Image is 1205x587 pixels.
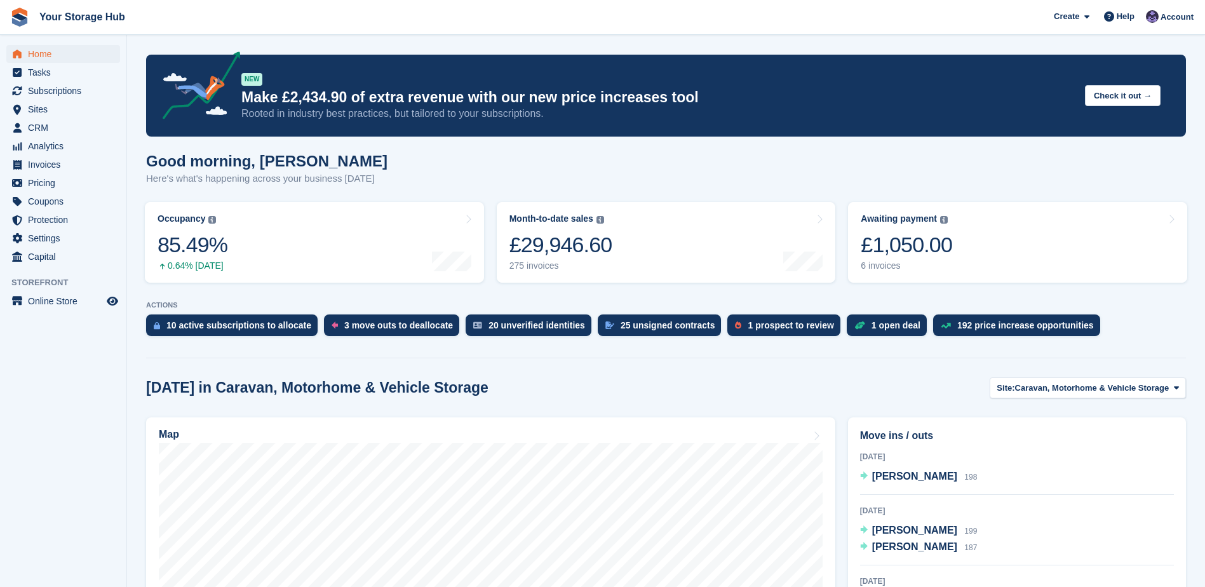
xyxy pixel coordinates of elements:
span: CRM [28,119,104,137]
span: Tasks [28,64,104,81]
span: Help [1117,10,1134,23]
div: 85.49% [158,232,227,258]
img: price_increase_opportunities-93ffe204e8149a01c8c9dc8f82e8f89637d9d84a8eef4429ea346261dce0b2c0.svg [941,323,951,328]
img: deal-1b604bf984904fb50ccaf53a9ad4b4a5d6e5aea283cecdc64d6e3604feb123c2.svg [854,321,865,330]
a: 20 unverified identities [466,314,598,342]
img: icon-info-grey-7440780725fd019a000dd9b08b2336e03edf1995a4989e88bcd33f0948082b44.svg [596,216,604,224]
button: Check it out → [1085,85,1161,106]
a: menu [6,100,120,118]
a: menu [6,174,120,192]
a: 1 prospect to review [727,314,846,342]
div: [DATE] [860,451,1174,462]
div: Awaiting payment [861,213,937,224]
a: Awaiting payment £1,050.00 6 invoices [848,202,1187,283]
a: Preview store [105,293,120,309]
a: 1 open deal [847,314,933,342]
span: Home [28,45,104,63]
h2: Map [159,429,179,440]
h2: [DATE] in Caravan, Motorhome & Vehicle Storage [146,379,488,396]
a: menu [6,248,120,266]
span: Pricing [28,174,104,192]
span: [PERSON_NAME] [872,471,957,482]
div: [DATE] [860,576,1174,587]
a: menu [6,192,120,210]
button: Site: Caravan, Motorhome & Vehicle Storage [990,377,1186,398]
a: menu [6,45,120,63]
p: Make £2,434.90 of extra revenue with our new price increases tool [241,88,1075,107]
img: verify_identity-adf6edd0f0f0b5bbfe63781bf79b02c33cf7c696d77639b501bdc392416b5a36.svg [473,321,482,329]
img: prospect-51fa495bee0391a8d652442698ab0144808aea92771e9ea1ae160a38d050c398.svg [735,321,741,329]
img: move_outs_to_deallocate_icon-f764333ba52eb49d3ac5e1228854f67142a1ed5810a6f6cc68b1a99e826820c5.svg [332,321,338,329]
span: Invoices [28,156,104,173]
div: 1 prospect to review [748,320,833,330]
div: 0.64% [DATE] [158,260,227,271]
a: menu [6,137,120,155]
span: Protection [28,211,104,229]
p: Rooted in industry best practices, but tailored to your subscriptions. [241,107,1075,121]
a: menu [6,156,120,173]
span: Online Store [28,292,104,310]
div: 275 invoices [509,260,612,271]
div: 3 move outs to deallocate [344,320,453,330]
div: 192 price increase opportunities [957,320,1094,330]
a: menu [6,82,120,100]
a: Month-to-date sales £29,946.60 275 invoices [497,202,836,283]
span: Account [1161,11,1194,24]
a: Occupancy 85.49% 0.64% [DATE] [145,202,484,283]
a: 10 active subscriptions to allocate [146,314,324,342]
div: [DATE] [860,505,1174,516]
h2: Move ins / outs [860,428,1174,443]
div: NEW [241,73,262,86]
span: 199 [964,527,977,536]
span: Sites [28,100,104,118]
div: 25 unsigned contracts [621,320,715,330]
span: Storefront [11,276,126,289]
div: 6 invoices [861,260,952,271]
span: Capital [28,248,104,266]
span: 198 [964,473,977,482]
a: 25 unsigned contracts [598,314,728,342]
a: [PERSON_NAME] 198 [860,469,978,485]
span: [PERSON_NAME] [872,541,957,552]
div: Month-to-date sales [509,213,593,224]
p: ACTIONS [146,301,1186,309]
span: Create [1054,10,1079,23]
a: 192 price increase opportunities [933,314,1107,342]
span: Coupons [28,192,104,210]
a: menu [6,64,120,81]
img: icon-info-grey-7440780725fd019a000dd9b08b2336e03edf1995a4989e88bcd33f0948082b44.svg [208,216,216,224]
img: Liam Beddard [1146,10,1159,23]
a: menu [6,292,120,310]
a: [PERSON_NAME] 187 [860,539,978,556]
a: menu [6,119,120,137]
span: Settings [28,229,104,247]
p: Here's what's happening across your business [DATE] [146,172,387,186]
span: Site: [997,382,1014,395]
div: £29,946.60 [509,232,612,258]
a: menu [6,229,120,247]
div: 1 open deal [872,320,920,330]
a: [PERSON_NAME] 199 [860,523,978,539]
img: icon-info-grey-7440780725fd019a000dd9b08b2336e03edf1995a4989e88bcd33f0948082b44.svg [940,216,948,224]
span: [PERSON_NAME] [872,525,957,536]
div: 20 unverified identities [488,320,585,330]
a: menu [6,211,120,229]
span: Subscriptions [28,82,104,100]
span: Analytics [28,137,104,155]
div: 10 active subscriptions to allocate [166,320,311,330]
span: 187 [964,543,977,552]
span: Caravan, Motorhome & Vehicle Storage [1015,382,1169,395]
img: stora-icon-8386f47178a22dfd0bd8f6a31ec36ba5ce8667c1dd55bd0f319d3a0aa187defe.svg [10,8,29,27]
div: £1,050.00 [861,232,952,258]
img: contract_signature_icon-13c848040528278c33f63329250d36e43548de30e8caae1d1a13099fd9432cc5.svg [605,321,614,329]
a: 3 move outs to deallocate [324,314,466,342]
div: Occupancy [158,213,205,224]
a: Your Storage Hub [34,6,130,27]
img: price-adjustments-announcement-icon-8257ccfd72463d97f412b2fc003d46551f7dbcb40ab6d574587a9cd5c0d94... [152,51,241,124]
img: active_subscription_to_allocate_icon-d502201f5373d7db506a760aba3b589e785aa758c864c3986d89f69b8ff3... [154,321,160,330]
h1: Good morning, [PERSON_NAME] [146,152,387,170]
